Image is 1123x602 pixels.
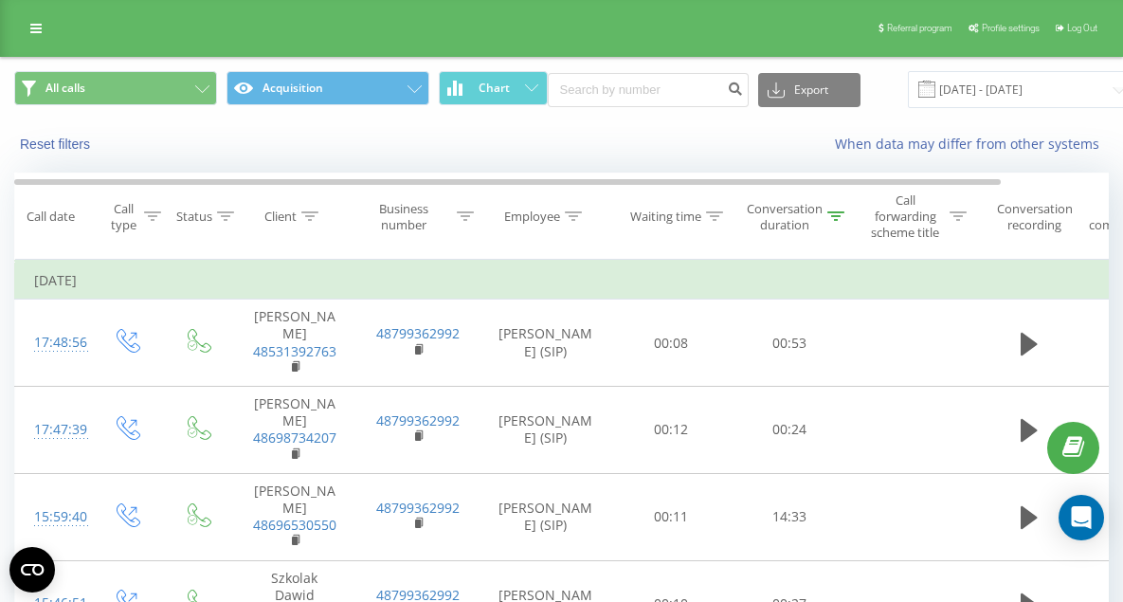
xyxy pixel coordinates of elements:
a: 48531392763 [253,342,336,360]
div: Client [264,209,297,225]
a: When data may differ from other systems [835,135,1109,153]
button: All calls [14,71,217,105]
input: Search by number [548,73,749,107]
span: Chart [479,82,510,95]
a: 48799362992 [376,324,460,342]
div: Business number [356,201,453,233]
a: 48696530550 [253,516,336,534]
div: 15:59:40 [34,499,72,536]
td: 14:33 [731,473,849,560]
button: Reset filters [14,136,100,153]
span: Profile settings [982,23,1040,33]
div: Status [176,209,212,225]
td: 00:24 [731,387,849,474]
td: 00:08 [612,300,731,387]
div: Waiting time [630,209,701,225]
td: [PERSON_NAME] (SIP) [480,387,612,474]
td: [PERSON_NAME] [233,387,356,474]
td: 00:53 [731,300,849,387]
div: 17:47:39 [34,411,72,448]
div: Conversation recording [988,201,1080,233]
div: Open Intercom Messenger [1059,495,1104,540]
a: 48698734207 [253,429,336,447]
td: [PERSON_NAME] [233,473,356,560]
td: [PERSON_NAME] [233,300,356,387]
div: Employee [504,209,560,225]
div: Call date [27,209,75,225]
div: Conversation duration [747,201,823,233]
span: Referral program [887,23,952,33]
button: Chart [439,71,548,105]
td: 00:11 [612,473,731,560]
button: Open CMP widget [9,547,55,593]
span: All calls [45,81,85,96]
a: 48799362992 [376,411,460,429]
button: Acquisition [226,71,429,105]
span: Log Out [1067,23,1097,33]
div: Call forwarding scheme title [865,192,945,241]
td: [PERSON_NAME] (SIP) [480,473,612,560]
a: 48799362992 [376,499,460,517]
div: 17:48:56 [34,324,72,361]
td: [PERSON_NAME] (SIP) [480,300,612,387]
button: Export [758,73,860,107]
td: 00:12 [612,387,731,474]
div: Call type [107,201,139,233]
